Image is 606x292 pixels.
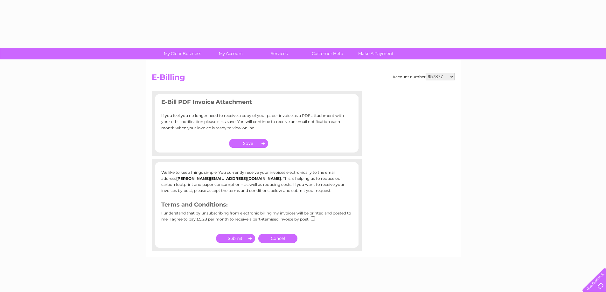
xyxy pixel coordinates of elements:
h3: Terms and Conditions: [161,200,352,211]
h2: E-Billing [152,73,455,85]
a: Services [253,48,305,59]
h3: E-Bill PDF Invoice Attachment [161,98,352,109]
a: Cancel [258,234,297,243]
a: My Clear Business [156,48,209,59]
p: If you feel you no longer need to receive a copy of your paper invoice as a PDF attachment with y... [161,112,352,131]
p: We like to keep things simple. You currently receive your invoices electronically to the email ad... [161,169,352,194]
a: My Account [205,48,257,59]
div: I understand that by unsubscribing from electronic billing my invoices will be printed and posted... [161,211,352,226]
b: [PERSON_NAME][EMAIL_ADDRESS][DOMAIN_NAME] [176,176,281,181]
a: Make A Payment [350,48,402,59]
a: Customer Help [301,48,354,59]
div: Account number [393,73,455,80]
input: Submit [216,234,255,243]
